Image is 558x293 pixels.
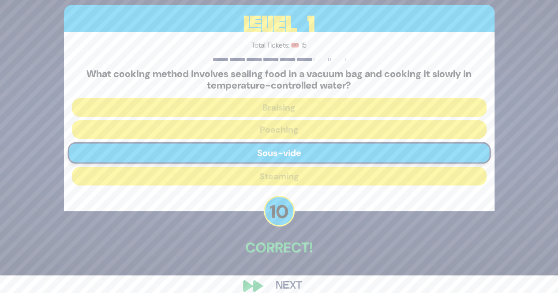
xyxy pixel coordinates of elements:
h3: Level 1 [64,5,494,45]
button: Steaming [72,167,487,185]
button: Sous-vide [67,142,491,164]
button: Braising [72,98,487,117]
p: Correct! [64,237,494,258]
h5: What cooking method involves sealing food in a vacuum bag and cooking it slowly in temperature-co... [72,68,487,92]
button: Poaching [72,120,487,139]
p: Total Tickets: 🎟️ 15 [72,40,487,51]
p: 10 [264,196,295,226]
